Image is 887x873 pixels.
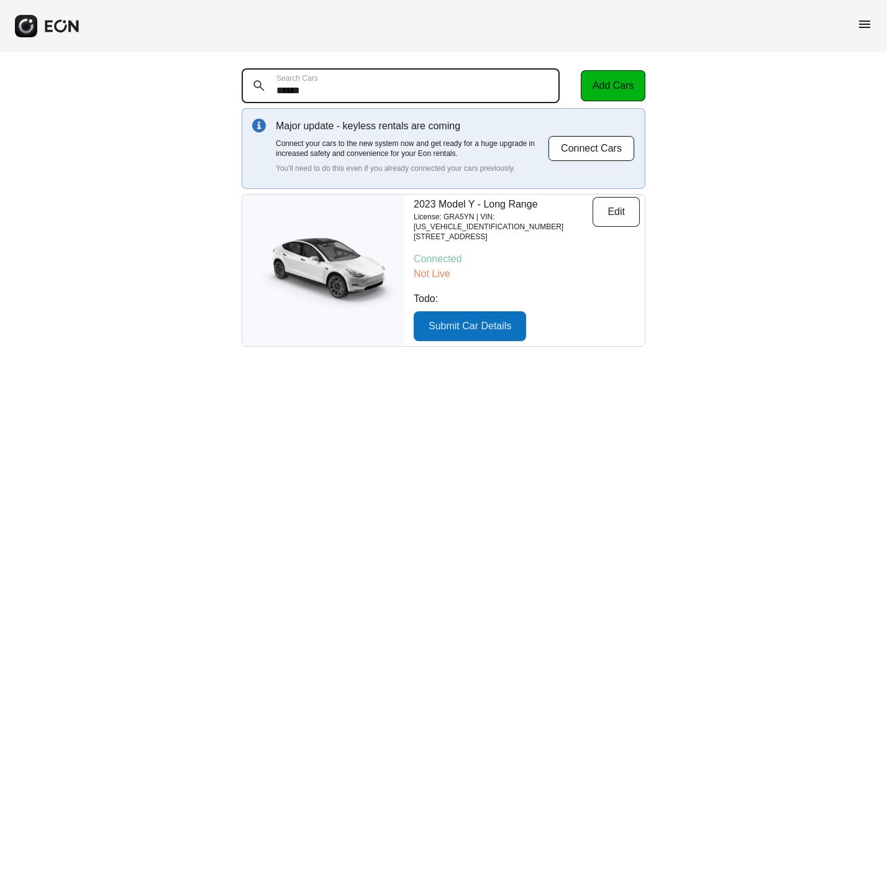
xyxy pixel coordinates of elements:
[857,17,872,32] span: menu
[581,70,645,101] button: Add Cars
[414,291,640,306] p: Todo:
[276,163,548,173] p: You'll need to do this even if you already connected your cars previously.
[252,119,266,132] img: info
[414,232,593,242] p: [STREET_ADDRESS]
[276,119,548,134] p: Major update - keyless rentals are coming
[276,73,318,83] label: Search Cars
[593,197,640,227] button: Edit
[414,267,640,281] p: Not Live
[548,135,635,162] button: Connect Cars
[242,230,404,311] img: car
[414,212,593,232] p: License: GRA5YN | VIN: [US_VEHICLE_IDENTIFICATION_NUMBER]
[414,197,593,212] p: 2023 Model Y - Long Range
[414,311,526,341] button: Submit Car Details
[414,252,640,267] p: Connected
[276,139,548,158] p: Connect your cars to the new system now and get ready for a huge upgrade in increased safety and ...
